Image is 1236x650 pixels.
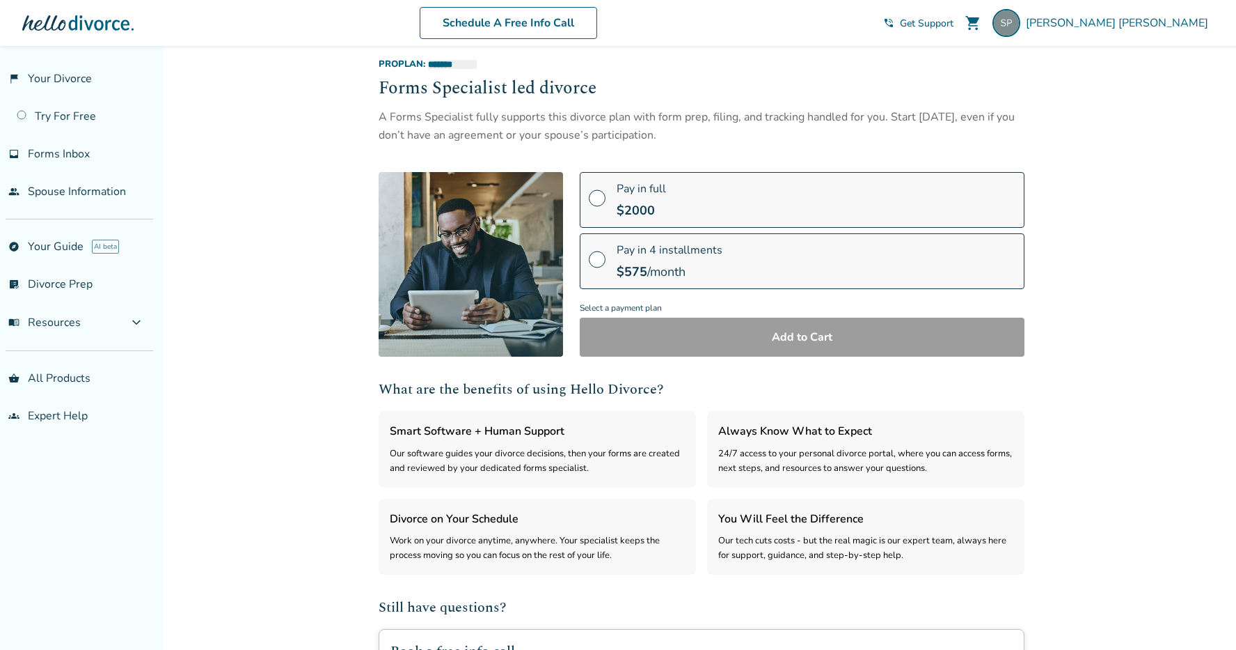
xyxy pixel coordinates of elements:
[8,317,19,328] span: menu_book
[900,17,953,30] span: Get Support
[390,510,685,528] h3: Divorce on Your Schedule
[379,597,1024,618] h2: Still have questions?
[718,534,1013,564] div: Our tech cuts costs - but the real magic is our expert team, always here for support, guidance, a...
[992,9,1020,37] img: stef@stefaniephan.com
[8,373,19,384] span: shopping_basket
[718,510,1013,528] h3: You Will Feel the Difference
[617,181,666,196] span: Pay in full
[92,240,119,254] span: AI beta
[379,379,1024,400] h2: What are the benefits of using Hello Divorce?
[617,242,722,258] span: Pay in 4 installments
[965,15,981,31] span: shopping_cart
[8,315,81,330] span: Resources
[1166,583,1236,650] iframe: Chat Widget
[580,318,1024,357] button: Add to Cart
[617,263,647,280] span: $ 575
[718,447,1013,477] div: 24/7 access to your personal divorce portal, where you can access forms, next steps, and resource...
[8,73,19,84] span: flag_2
[883,17,894,29] span: phone_in_talk
[379,58,425,70] span: Pro Plan:
[379,76,1024,102] h2: Forms Specialist led divorce
[379,108,1024,145] div: A Forms Specialist fully supports this divorce plan with form prep, filing, and tracking handled ...
[8,241,19,252] span: explore
[617,263,722,280] div: /month
[8,148,19,160] span: inbox
[617,202,655,219] span: $ 2000
[379,172,563,357] img: [object Object]
[8,186,19,197] span: people
[420,7,597,39] a: Schedule A Free Info Call
[8,279,19,290] span: list_alt_check
[580,299,1024,318] span: Select a payment plan
[8,410,19,421] span: groups
[390,422,685,440] h3: Smart Software + Human Support
[390,534,685,564] div: Work on your divorce anytime, anywhere. Your specialist keeps the process moving so you can focus...
[28,146,90,162] span: Forms Inbox
[1026,15,1214,31] span: [PERSON_NAME] [PERSON_NAME]
[718,422,1013,440] h3: Always Know What to Expect
[390,447,685,477] div: Our software guides your divorce decisions, then your forms are created and reviewed by your dedi...
[128,314,145,331] span: expand_more
[883,17,953,30] a: phone_in_talkGet Support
